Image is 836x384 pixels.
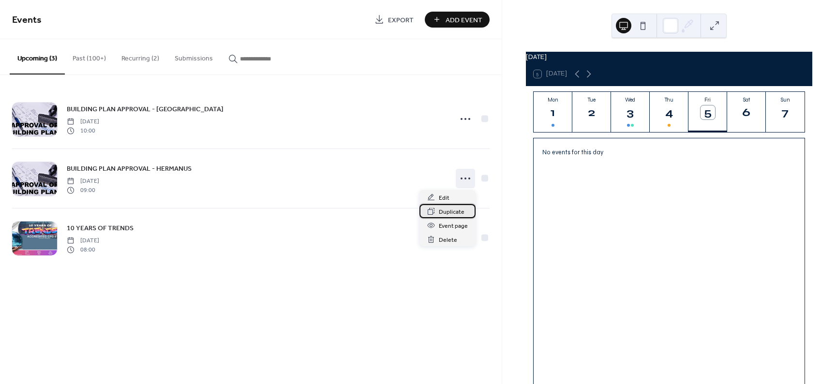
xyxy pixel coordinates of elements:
div: Thu [653,97,686,103]
div: Tue [575,97,608,103]
span: Export [388,15,414,25]
span: Edit [439,193,449,203]
button: Upcoming (3) [10,39,65,74]
span: BUILDING PLAN APPROVAL - HERMANUS [67,164,192,174]
div: No events for this day [535,142,804,162]
a: Export [367,12,421,28]
div: Sat [730,97,763,103]
div: Fri [691,97,724,103]
div: 1 [546,105,560,119]
span: 09:00 [67,186,99,194]
span: Event page [439,221,468,231]
div: 6 [739,105,753,119]
span: 08:00 [67,245,99,254]
span: BUILDING PLAN APPROVAL - [GEOGRAPHIC_DATA] [67,104,224,115]
button: Submissions [167,39,221,74]
a: BUILDING PLAN APPROVAL - [GEOGRAPHIC_DATA] [67,103,224,115]
div: Mon [537,97,569,103]
div: [DATE] [526,52,812,62]
button: Past (100+) [65,39,114,74]
button: Mon1 [534,92,572,132]
span: Add Event [446,15,482,25]
button: Wed3 [611,92,650,132]
div: 5 [701,105,715,119]
button: Sun7 [766,92,805,132]
span: Events [12,11,42,30]
button: Sat6 [727,92,766,132]
span: 10 YEARS OF TRENDS [67,223,134,234]
span: Duplicate [439,207,464,217]
span: 10:00 [67,126,99,135]
button: Fri5 [688,92,727,132]
a: BUILDING PLAN APPROVAL - HERMANUS [67,163,192,174]
button: Add Event [425,12,490,28]
div: Wed [614,97,647,103]
button: Tue2 [572,92,611,132]
button: Thu4 [650,92,688,132]
span: Delete [439,235,457,245]
span: [DATE] [67,236,99,245]
div: 2 [584,105,598,119]
a: 10 YEARS OF TRENDS [67,222,134,234]
div: Sun [769,97,802,103]
span: [DATE] [67,177,99,186]
div: 7 [778,105,792,119]
div: 3 [623,105,637,119]
button: Recurring (2) [114,39,167,74]
span: [DATE] [67,118,99,126]
div: 4 [662,105,676,119]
